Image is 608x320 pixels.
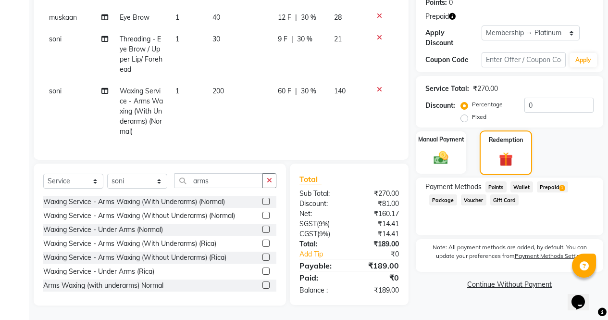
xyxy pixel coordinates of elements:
[301,13,316,23] span: 30 %
[334,87,346,95] span: 140
[418,135,464,144] label: Manual Payment
[485,181,507,192] span: Points
[43,253,226,263] div: Waxing Service - Arms Waxing (Without Underarms) (Rica)
[292,189,349,199] div: Sub Total:
[175,87,179,95] span: 1
[349,260,406,271] div: ₹189.00
[212,35,220,43] span: 30
[43,211,235,221] div: Waxing Service - Arms Waxing (Without Underarms) (Normal)
[175,35,179,43] span: 1
[349,189,406,199] div: ₹270.00
[292,285,349,295] div: Balance :
[278,13,291,23] span: 12 F
[212,13,220,22] span: 40
[120,87,163,136] span: Waxing Service - Arms Waxing (With Underarms) (Normal)
[295,86,297,96] span: |
[319,220,328,228] span: 9%
[292,239,349,249] div: Total:
[319,230,328,238] span: 9%
[429,150,453,166] img: _cash.svg
[292,219,349,229] div: ( )
[349,199,406,209] div: ₹81.00
[299,230,317,238] span: CGST
[537,181,568,192] span: Prepaid
[49,87,62,95] span: soni
[349,239,406,249] div: ₹189.00
[49,35,62,43] span: soni
[49,13,77,22] span: muskaan
[174,173,263,188] input: Search or Scan
[334,35,342,43] span: 21
[490,194,519,205] span: Gift Card
[292,272,349,283] div: Paid:
[175,13,179,22] span: 1
[212,87,224,95] span: 200
[495,150,518,167] img: _gift.svg
[295,13,297,23] span: |
[425,182,482,192] span: Payment Methods
[292,260,349,271] div: Payable:
[297,34,312,44] span: 30 %
[349,285,406,295] div: ₹189.00
[278,34,287,44] span: 9 F
[299,174,322,184] span: Total
[418,280,601,290] a: Continue Without Payment
[292,199,349,209] div: Discount:
[292,209,349,219] div: Net:
[120,35,162,74] span: Threading - Eye Brow / Upper Lip/ Forehead
[489,135,523,144] label: Redemption
[278,86,291,96] span: 60 F
[349,272,406,283] div: ₹0
[301,86,316,96] span: 30 %
[349,209,406,219] div: ₹160.17
[359,249,406,259] div: ₹0
[472,113,486,121] label: Fixed
[334,13,342,22] span: 28
[425,55,482,65] div: Coupon Code
[425,28,482,48] div: Apply Discount
[43,267,154,277] div: Waxing Service - Under Arms (Rica)
[461,194,486,205] span: Voucher
[43,281,163,291] div: Arms Waxing (with underarms) Normal
[291,34,293,44] span: |
[515,252,583,260] label: Payment Methods Setting
[570,53,597,67] button: Apply
[473,84,498,94] div: ₹270.00
[292,229,349,239] div: ( )
[43,197,225,207] div: Waxing Service - Arms Waxing (With Underarms) (Normal)
[425,12,449,22] span: Prepaid
[43,225,163,235] div: Waxing Service - Under Arms (Normal)
[429,194,457,205] span: Package
[472,100,503,109] label: Percentage
[482,52,566,67] input: Enter Offer / Coupon Code
[510,181,533,192] span: Wallet
[43,239,216,249] div: Waxing Service - Arms Waxing (With Underarms) (Rica)
[292,249,359,259] a: Add Tip
[568,282,598,310] iframe: chat widget
[349,229,406,239] div: ₹14.41
[299,219,317,228] span: SGST
[349,219,406,229] div: ₹14.41
[120,13,149,22] span: Eye Brow
[425,84,469,94] div: Service Total:
[425,101,455,111] div: Discount:
[559,185,565,191] span: 1
[425,243,594,264] label: Note: All payment methods are added, by default. You can update your preferences from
